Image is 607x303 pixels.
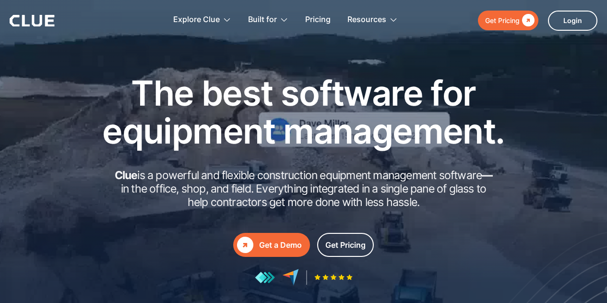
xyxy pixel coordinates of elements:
div: Built for [248,5,277,35]
div:  [237,237,253,253]
div: Built for [248,5,288,35]
div: Explore Clue [173,5,220,35]
div: Resources [347,5,386,35]
a: Login [548,11,597,31]
a: Get a Demo [233,233,310,257]
div: Get Pricing [325,239,366,251]
img: Five-star rating icon [314,274,353,280]
strong: Clue [115,169,138,182]
img: reviews at getapp [255,271,275,284]
h1: The best software for equipment management. [88,74,520,150]
a: Get Pricing [317,233,374,257]
div: Explore Clue [173,5,231,35]
a: Pricing [305,5,331,35]
img: reviews at capterra [282,269,299,286]
div: Get Pricing [485,14,520,26]
div:  [520,14,535,26]
div: Resources [347,5,398,35]
strong: — [482,169,492,182]
div: Get a Demo [259,239,302,251]
h2: is a powerful and flexible construction equipment management software in the office, shop, and fi... [112,169,496,209]
a: Get Pricing [478,11,538,30]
